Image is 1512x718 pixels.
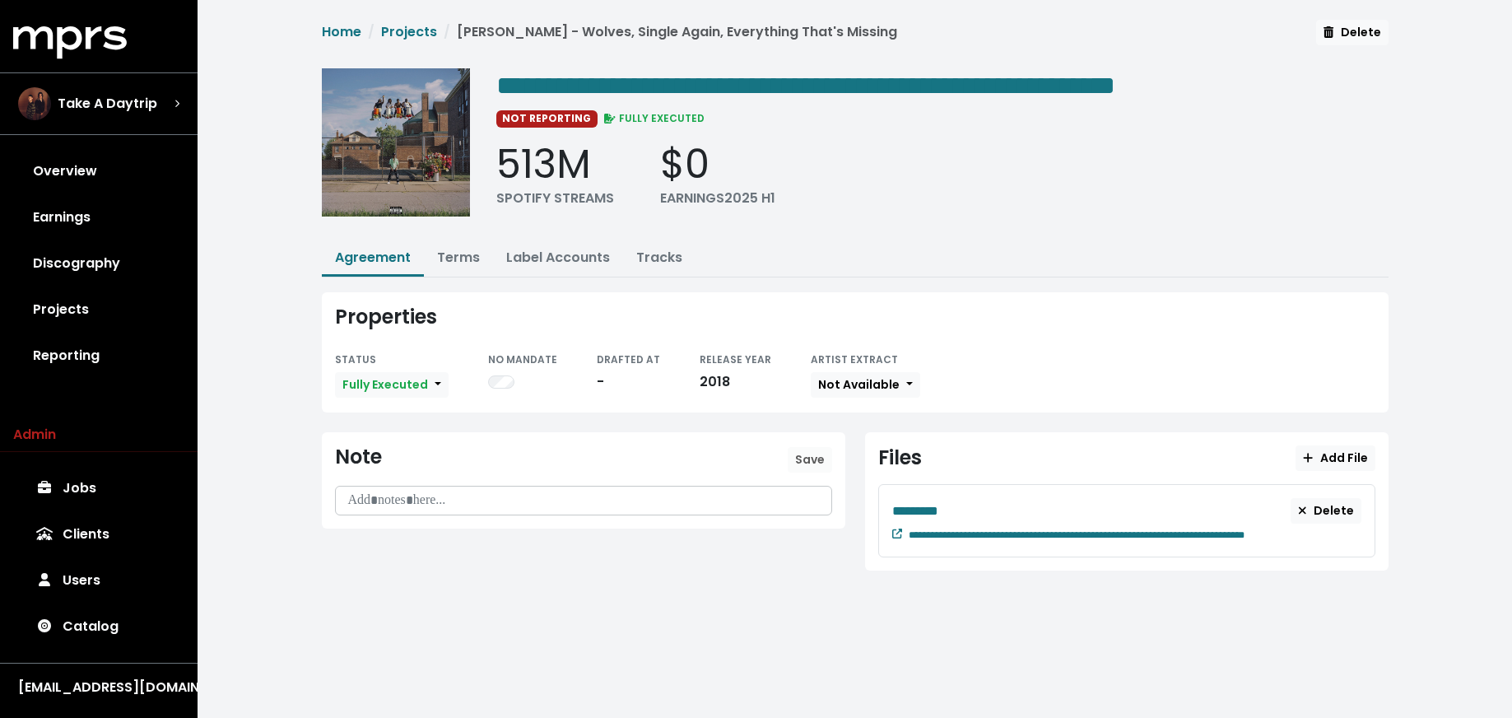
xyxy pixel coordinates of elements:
span: Fully Executed [342,376,428,393]
button: [EMAIL_ADDRESS][DOMAIN_NAME] [13,677,184,698]
span: Delete [1298,502,1354,519]
div: Note [335,445,382,469]
a: Overview [13,148,184,194]
a: Agreement [335,248,411,267]
span: Edit value [909,530,1244,540]
span: Add File [1303,450,1367,466]
span: Edit value [892,505,938,517]
a: Discography [13,240,184,287]
a: Reporting [13,333,184,379]
button: Not Available [811,372,920,398]
div: 2018 [700,372,771,392]
span: Delete [1324,24,1380,40]
div: 513M [496,141,614,189]
a: Earnings [13,194,184,240]
a: Catalog [13,604,184,650]
small: STATUS [335,352,376,366]
a: Users [13,557,184,604]
small: RELEASE YEAR [700,352,771,366]
small: ARTIST EXTRACT [811,352,898,366]
div: [EMAIL_ADDRESS][DOMAIN_NAME] [18,678,179,697]
a: Projects [381,22,437,41]
div: Files [878,446,922,470]
span: NOT REPORTING [496,110,598,127]
span: FULLY EXECUTED [601,111,705,125]
a: Clients [13,511,184,557]
a: Projects [13,287,184,333]
button: Delete [1316,20,1388,45]
a: Home [322,22,361,41]
div: EARNINGS 2025 H1 [660,189,775,208]
a: mprs logo [13,32,127,51]
div: - [597,372,660,392]
li: [PERSON_NAME] - Wolves, Single Again, Everything That's Missing [437,22,897,42]
a: Label Accounts [506,248,610,267]
a: Jobs [13,465,184,511]
img: Album cover for this project [322,68,470,217]
button: Add File [1296,445,1375,471]
small: NO MANDATE [488,352,557,366]
img: The selected account / producer [18,87,51,120]
span: Take A Daytrip [58,94,157,114]
div: $0 [660,141,775,189]
button: Delete [1291,498,1361,524]
small: DRAFTED AT [597,352,660,366]
span: Edit value [496,72,1115,99]
div: Properties [335,305,1375,329]
span: Not Available [818,376,900,393]
div: SPOTIFY STREAMS [496,189,614,208]
a: Terms [437,248,480,267]
nav: breadcrumb [322,22,897,55]
button: Fully Executed [335,372,449,398]
a: Tracks [636,248,682,267]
